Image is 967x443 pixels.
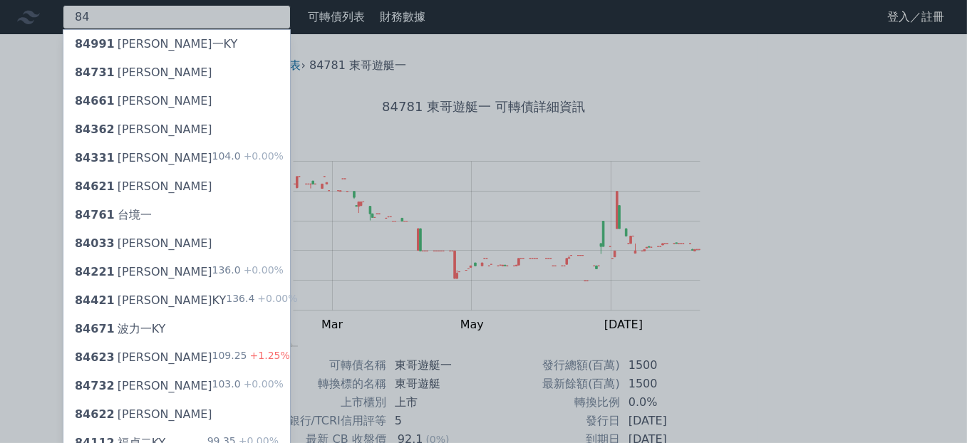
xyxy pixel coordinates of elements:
div: [PERSON_NAME] [75,377,212,395]
span: +0.00% [241,378,284,390]
div: [PERSON_NAME] [75,235,212,252]
a: 84732[PERSON_NAME] 103.0+0.00% [63,372,290,400]
a: 84731[PERSON_NAME] [63,58,290,87]
span: 84033 [75,236,115,250]
span: +0.00% [241,150,284,162]
span: 84623 [75,350,115,364]
span: 84621 [75,179,115,193]
div: [PERSON_NAME]KY [75,292,226,309]
a: 84331[PERSON_NAME] 104.0+0.00% [63,144,290,172]
div: 109.25 [212,349,290,366]
div: 136.4 [226,292,297,309]
span: 84761 [75,208,115,221]
span: 84671 [75,322,115,335]
a: 84761台境一 [63,201,290,229]
span: +0.00% [241,264,284,276]
span: 84331 [75,151,115,165]
div: [PERSON_NAME] [75,349,212,366]
a: 84622[PERSON_NAME] [63,400,290,429]
a: 84623[PERSON_NAME] 109.25+1.25% [63,343,290,372]
span: +1.25% [247,350,290,361]
a: 84671波力一KY [63,315,290,343]
a: 84221[PERSON_NAME] 136.0+0.00% [63,258,290,286]
span: 84732 [75,379,115,392]
div: [PERSON_NAME] [75,150,212,167]
span: 84362 [75,123,115,136]
div: 聊天小工具 [896,375,967,443]
div: [PERSON_NAME] [75,64,212,81]
span: 84622 [75,407,115,421]
div: 136.0 [212,264,284,281]
span: 84221 [75,265,115,278]
a: 84661[PERSON_NAME] [63,87,290,115]
span: 84661 [75,94,115,108]
a: 84421[PERSON_NAME]KY 136.4+0.00% [63,286,290,315]
div: [PERSON_NAME] [75,121,212,138]
span: 84421 [75,293,115,307]
iframe: Chat Widget [896,375,967,443]
a: 84991[PERSON_NAME]一KY [63,30,290,58]
div: [PERSON_NAME] [75,264,212,281]
a: 84621[PERSON_NAME] [63,172,290,201]
div: [PERSON_NAME] [75,406,212,423]
div: [PERSON_NAME] [75,93,212,110]
a: 84033[PERSON_NAME] [63,229,290,258]
span: 84991 [75,37,115,51]
div: 波力一KY [75,320,165,338]
div: [PERSON_NAME]一KY [75,36,237,53]
div: 台境一 [75,207,152,224]
span: +0.00% [254,293,297,304]
div: [PERSON_NAME] [75,178,212,195]
div: 104.0 [212,150,284,167]
div: 103.0 [212,377,284,395]
span: 84731 [75,66,115,79]
a: 84362[PERSON_NAME] [63,115,290,144]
